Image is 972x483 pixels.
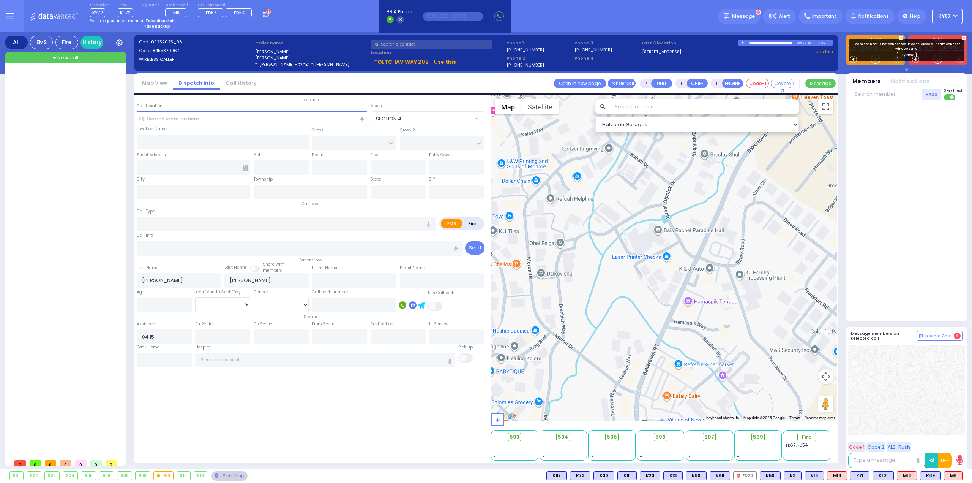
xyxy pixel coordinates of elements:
label: Entry Code [429,152,451,158]
span: Fire [802,433,811,441]
div: BLS [784,471,802,480]
span: Location [298,97,323,103]
span: KY67 [938,13,951,20]
img: comment-alt.png [919,334,923,338]
label: Fire units on call [198,3,254,8]
u: 1 TOLTCHAV WAY 202 - Use this [371,58,456,66]
a: M6 [848,45,857,51]
div: 903 [45,472,59,480]
span: FD54 [234,10,245,16]
a: Call History [220,79,262,87]
label: Gender [254,289,268,295]
input: (000)000-00000 [423,12,483,21]
div: BLS [805,471,824,480]
label: From Scene [312,321,335,327]
div: BLS [686,471,707,480]
label: Last 3 location [642,40,738,46]
div: BLS [593,471,614,480]
span: - [591,448,593,454]
label: Assigned [137,321,155,327]
div: Bay [819,40,833,46]
button: ALS-Rush [887,442,911,452]
label: Cross 2 [400,127,415,133]
span: 0 [60,460,71,466]
label: [PHONE_NUMBER] [507,62,544,68]
span: Phone 3 [574,40,640,46]
label: Call back number [312,289,348,295]
span: Phone 2 [507,55,572,62]
label: Fire [462,219,483,228]
span: 0 [75,460,87,466]
label: Cad: [139,39,252,45]
div: All [5,36,28,49]
span: Message [732,13,755,20]
div: ALS KJ [944,471,963,480]
img: Google [493,411,518,421]
span: [09252025_06] [149,39,184,45]
span: - [591,454,593,459]
span: members [263,268,282,273]
label: Location [371,49,504,56]
div: 908 [117,472,132,480]
span: M6 [173,10,180,16]
span: 596 [655,433,666,441]
div: K16 [805,471,824,480]
label: [PHONE_NUMBER] [507,47,544,52]
span: - [494,448,496,454]
div: 909 [136,472,150,480]
label: WIRELESS CALLER [139,56,252,63]
small: Share with [263,261,284,267]
button: Map camera controls [818,369,833,384]
span: 0 [30,460,41,466]
p: Team connect is not connected. Please, close all team connect windows and [852,42,961,51]
span: - [640,454,642,459]
span: 0 [45,460,56,466]
div: K30 [593,471,614,480]
div: BLS [617,471,637,480]
strong: Take dispatch [145,18,175,24]
span: + New call [53,54,78,62]
span: SECTION 4 [371,112,473,125]
label: ZIP [429,176,435,182]
span: 0 [90,460,102,466]
span: Phone 1 [507,40,572,46]
strong: Take backup [144,24,170,29]
div: BLS [546,471,567,480]
span: - [737,442,739,448]
span: - [737,448,739,454]
div: ALS [897,471,917,480]
div: BLS [850,471,869,480]
span: - [494,442,496,448]
label: Age [137,289,144,295]
label: [PERSON_NAME] [255,49,369,55]
label: Medic on call [165,3,189,8]
button: ENGINE [722,79,743,88]
div: 906 [99,472,114,480]
input: Search location here [137,111,368,126]
div: K80 [686,471,707,480]
button: Show satellite imagery [521,99,559,114]
div: K71 [850,471,869,480]
a: Open in new page [554,79,606,88]
a: Map View [136,79,173,87]
label: Apt [254,152,260,158]
div: BLS [640,471,660,480]
button: Show street map [495,99,521,114]
div: M16 [827,471,847,480]
div: See map [211,471,247,481]
button: CHIEF [687,79,708,88]
label: Call Type [137,208,155,214]
span: Send text [944,88,963,93]
div: K49 [920,471,941,480]
span: 595 [607,433,617,441]
span: Call type [298,201,323,207]
label: P First Name [312,265,337,271]
div: Year/Month/Week/Day [195,289,250,295]
div: K101 [873,471,894,480]
span: SECTION 4 [371,111,484,126]
button: Send [465,241,484,255]
span: 594 [558,433,568,441]
input: Search member [851,89,922,100]
button: Code 1 [848,442,865,452]
input: Search hospital [195,353,455,367]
